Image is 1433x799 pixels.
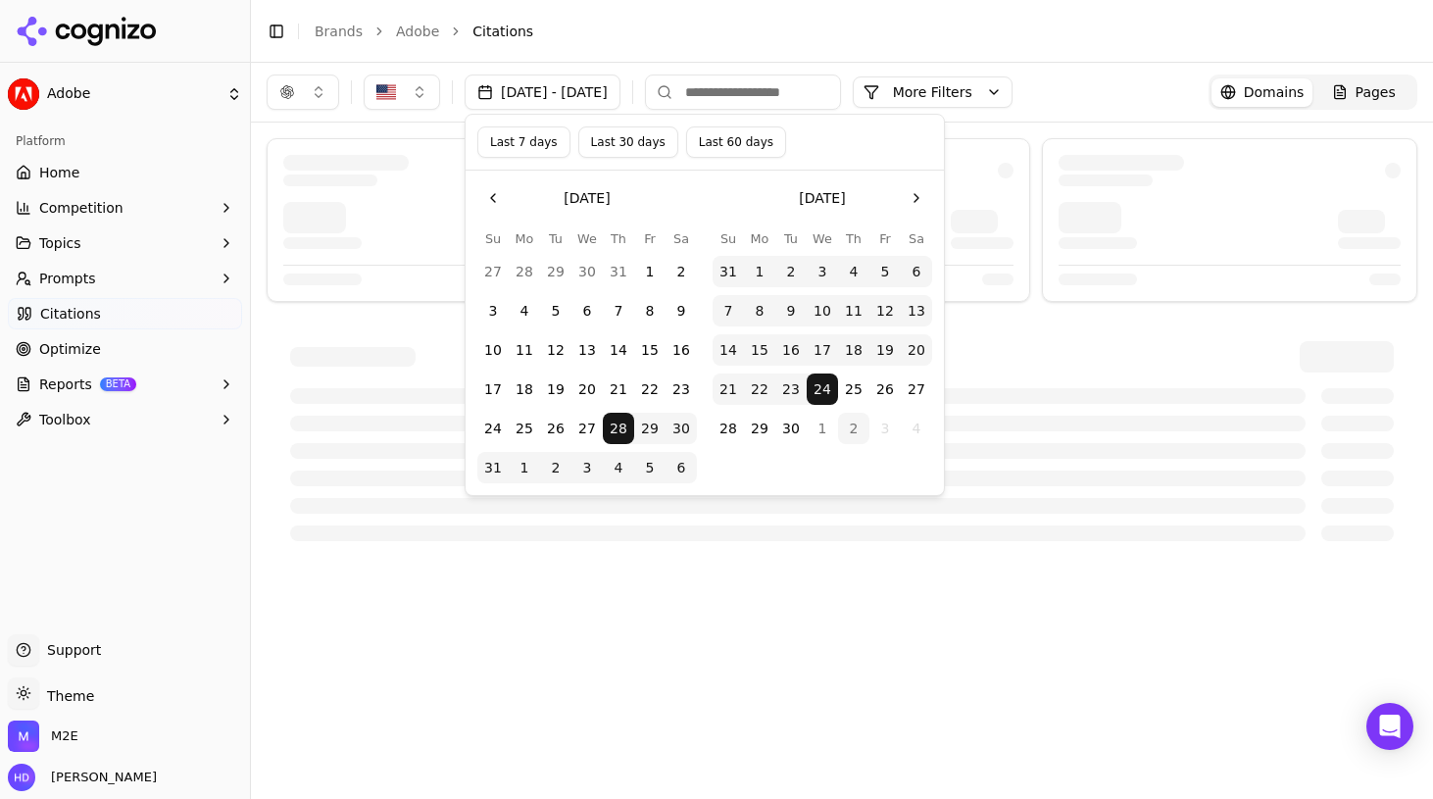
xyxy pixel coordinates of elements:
[775,229,807,248] th: Tuesday
[509,334,540,366] button: Monday, August 11th, 2025
[540,295,571,326] button: Tuesday, August 5th, 2025
[603,229,634,248] th: Thursday
[603,334,634,366] button: Thursday, August 14th, 2025
[540,413,571,444] button: Tuesday, August 26th, 2025
[47,85,219,103] span: Adobe
[634,256,666,287] button: Friday, August 1st, 2025
[744,334,775,366] button: Monday, September 15th, 2025, selected
[775,334,807,366] button: Tuesday, September 16th, 2025, selected
[713,413,744,444] button: Sunday, September 28th, 2025
[713,256,744,287] button: Sunday, August 31st, 2025, selected
[465,75,620,110] button: [DATE] - [DATE]
[39,688,94,704] span: Theme
[571,374,603,405] button: Wednesday, August 20th, 2025
[838,256,869,287] button: Thursday, September 4th, 2025, selected
[634,413,666,444] button: Friday, August 29th, 2025, selected
[901,374,932,405] button: Saturday, September 27th, 2025
[807,413,838,444] button: Wednesday, October 1st, 2025
[477,452,509,483] button: Sunday, August 31st, 2025, selected
[666,452,697,483] button: Saturday, September 6th, 2025, selected
[775,295,807,326] button: Tuesday, September 9th, 2025, selected
[666,374,697,405] button: Saturday, August 23rd, 2025
[775,256,807,287] button: Tuesday, September 2nd, 2025, selected
[8,721,39,752] img: M2E
[477,229,697,483] table: August 2025
[666,413,697,444] button: Saturday, August 30th, 2025, selected
[39,233,81,253] span: Topics
[571,295,603,326] button: Wednesday, August 6th, 2025
[8,192,242,224] button: Competition
[603,452,634,483] button: Thursday, September 4th, 2025, selected
[540,229,571,248] th: Tuesday
[869,229,901,248] th: Friday
[1366,703,1413,750] div: Open Intercom Messenger
[315,24,363,39] a: Brands
[775,413,807,444] button: Tuesday, September 30th, 2025
[540,452,571,483] button: Tuesday, September 2nd, 2025, selected
[477,413,509,444] button: Sunday, August 24th, 2025
[571,229,603,248] th: Wednesday
[376,82,396,102] img: United States
[744,256,775,287] button: Monday, September 1st, 2025, selected
[578,126,678,158] button: Last 30 days
[8,369,242,400] button: ReportsBETA
[775,374,807,405] button: Tuesday, September 23rd, 2025, selected
[807,295,838,326] button: Wednesday, September 10th, 2025, selected
[869,374,901,405] button: Friday, September 26th, 2025
[540,374,571,405] button: Tuesday, August 19th, 2025
[8,764,35,791] img: Hakan Degirmenci
[8,125,242,157] div: Platform
[807,256,838,287] button: Wednesday, September 3rd, 2025, selected
[39,640,101,660] span: Support
[744,374,775,405] button: Monday, September 22nd, 2025, selected
[509,374,540,405] button: Monday, August 18th, 2025
[39,269,96,288] span: Prompts
[51,727,78,745] span: M2E
[713,295,744,326] button: Sunday, September 7th, 2025, selected
[666,256,697,287] button: Saturday, August 2nd, 2025
[686,126,786,158] button: Last 60 days
[39,375,92,394] span: Reports
[666,229,697,248] th: Saturday
[396,22,439,41] a: Adobe
[509,452,540,483] button: Monday, September 1st, 2025, selected
[571,452,603,483] button: Wednesday, September 3rd, 2025, selected
[540,256,571,287] button: Tuesday, July 29th, 2025
[8,333,242,365] a: Optimize
[838,413,869,444] button: Today, Thursday, October 2nd, 2025
[807,334,838,366] button: Wednesday, September 17th, 2025, selected
[43,769,157,786] span: [PERSON_NAME]
[901,334,932,366] button: Saturday, September 20th, 2025, selected
[838,229,869,248] th: Thursday
[8,298,242,329] a: Citations
[509,413,540,444] button: Monday, August 25th, 2025
[39,163,79,182] span: Home
[869,334,901,366] button: Friday, September 19th, 2025, selected
[509,256,540,287] button: Monday, July 28th, 2025
[634,452,666,483] button: Friday, September 5th, 2025, selected
[744,229,775,248] th: Monday
[634,374,666,405] button: Friday, August 22nd, 2025
[901,295,932,326] button: Saturday, September 13th, 2025, selected
[744,295,775,326] button: Monday, September 8th, 2025, selected
[477,256,509,287] button: Sunday, July 27th, 2025
[477,334,509,366] button: Sunday, August 10th, 2025
[540,334,571,366] button: Tuesday, August 12th, 2025
[39,339,101,359] span: Optimize
[509,295,540,326] button: Monday, August 4th, 2025
[603,295,634,326] button: Thursday, August 7th, 2025
[869,295,901,326] button: Friday, September 12th, 2025, selected
[713,374,744,405] button: Sunday, September 21st, 2025, selected
[571,413,603,444] button: Wednesday, August 27th, 2025
[8,764,157,791] button: Open user button
[634,334,666,366] button: Friday, August 15th, 2025
[713,334,744,366] button: Sunday, September 14th, 2025, selected
[100,377,136,391] span: BETA
[603,413,634,444] button: Thursday, August 28th, 2025, selected
[603,256,634,287] button: Thursday, July 31st, 2025
[39,198,124,218] span: Competition
[713,229,932,444] table: September 2025
[472,22,533,41] span: Citations
[838,374,869,405] button: Thursday, September 25th, 2025
[477,182,509,214] button: Go to the Previous Month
